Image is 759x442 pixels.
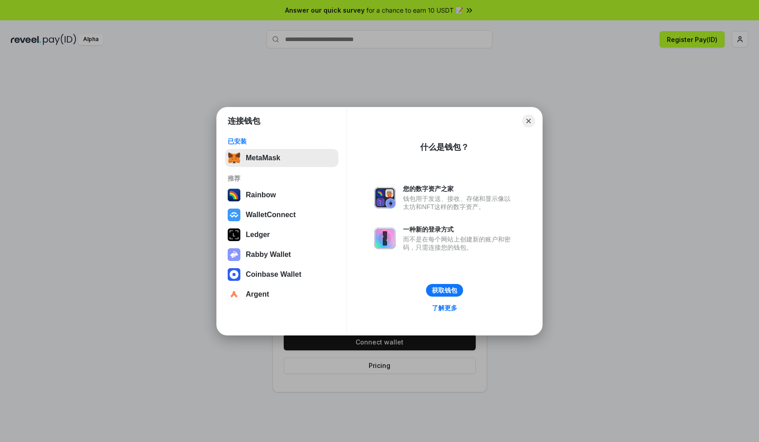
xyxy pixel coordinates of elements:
[403,225,515,233] div: 一种新的登录方式
[228,189,240,201] img: svg+xml,%3Csvg%20width%3D%22120%22%20height%3D%22120%22%20viewBox%3D%220%200%20120%20120%22%20fil...
[246,154,280,162] div: MetaMask
[228,268,240,281] img: svg+xml,%3Csvg%20width%3D%2228%22%20height%3D%2228%22%20viewBox%3D%220%200%2028%2028%22%20fill%3D...
[246,231,270,239] div: Ledger
[403,195,515,211] div: 钱包用于发送、接收、存储和显示像以太坊和NFT这样的数字资产。
[403,185,515,193] div: 您的数字资产之家
[228,174,336,182] div: 推荐
[246,211,296,219] div: WalletConnect
[225,149,338,167] button: MetaMask
[225,285,338,303] button: Argent
[403,235,515,251] div: 而不是在每个网站上创建新的账户和密码，只需连接您的钱包。
[225,265,338,284] button: Coinbase Wallet
[426,302,463,314] a: 了解更多
[228,209,240,221] img: svg+xml,%3Csvg%20width%3D%2228%22%20height%3D%2228%22%20viewBox%3D%220%200%2028%2028%22%20fill%3D...
[246,290,269,298] div: Argent
[228,152,240,164] img: svg+xml,%3Csvg%20fill%3D%22none%22%20height%3D%2233%22%20viewBox%3D%220%200%2035%2033%22%20width%...
[228,228,240,241] img: svg+xml,%3Csvg%20xmlns%3D%22http%3A%2F%2Fwww.w3.org%2F2000%2Fsvg%22%20width%3D%2228%22%20height%3...
[225,186,338,204] button: Rainbow
[432,304,457,312] div: 了解更多
[228,288,240,301] img: svg+xml,%3Csvg%20width%3D%2228%22%20height%3D%2228%22%20viewBox%3D%220%200%2028%2028%22%20fill%3D...
[225,246,338,264] button: Rabby Wallet
[225,226,338,244] button: Ledger
[246,251,291,259] div: Rabby Wallet
[374,187,396,209] img: svg+xml,%3Csvg%20xmlns%3D%22http%3A%2F%2Fwww.w3.org%2F2000%2Fsvg%22%20fill%3D%22none%22%20viewBox...
[228,248,240,261] img: svg+xml,%3Csvg%20xmlns%3D%22http%3A%2F%2Fwww.w3.org%2F2000%2Fsvg%22%20fill%3D%22none%22%20viewBox...
[374,228,396,249] img: svg+xml,%3Csvg%20xmlns%3D%22http%3A%2F%2Fwww.w3.org%2F2000%2Fsvg%22%20fill%3D%22none%22%20viewBox...
[225,206,338,224] button: WalletConnect
[420,142,469,153] div: 什么是钱包？
[228,137,336,145] div: 已安装
[426,284,463,297] button: 获取钱包
[522,115,535,127] button: Close
[228,116,260,126] h1: 连接钱包
[246,270,301,279] div: Coinbase Wallet
[432,286,457,294] div: 获取钱包
[246,191,276,199] div: Rainbow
